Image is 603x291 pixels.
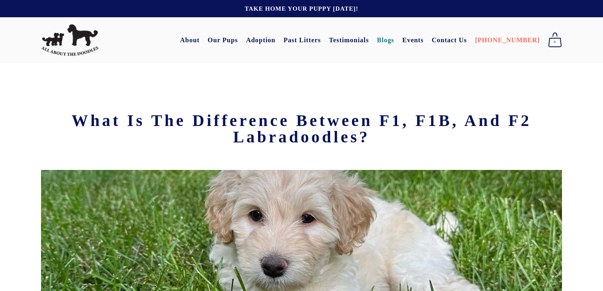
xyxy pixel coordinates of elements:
a: Blogs [377,33,394,48]
a: [PHONE_NUMBER] [475,33,540,48]
a: Past Litters [283,37,321,44]
a: Testimonials [329,33,369,48]
h1: What Is the Difference Between F1, F1B, and F2 Labradoodles? [41,112,562,145]
img: All About The Doodles [41,24,98,56]
a: Adoption [246,33,276,48]
a: 0 items in cart [544,30,566,50]
a: Contact Us [432,33,467,48]
a: Events [402,33,424,48]
a: Our Pups [208,33,238,48]
span: 0 [548,37,562,48]
a: About [180,33,199,48]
